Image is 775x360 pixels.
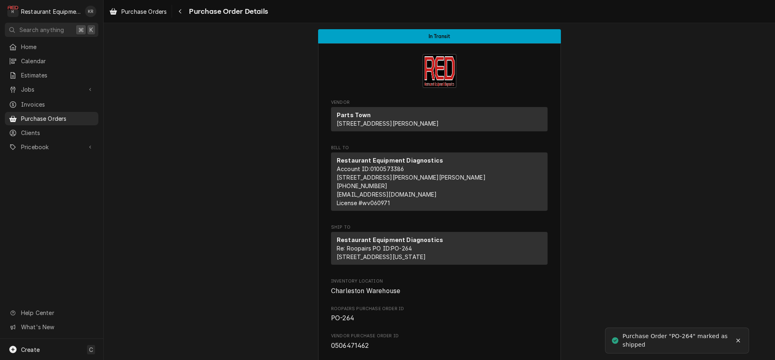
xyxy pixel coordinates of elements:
div: Vendor [331,107,548,135]
span: K [89,26,93,34]
span: Estimates [21,71,94,79]
span: Account ID: 0100573386 [337,165,404,172]
span: Pricebook [21,143,82,151]
span: Roopairs Purchase Order ID [331,306,548,312]
span: Create [21,346,40,353]
a: [PHONE_NUMBER] [337,182,387,189]
span: Purchase Order Details [187,6,268,17]
button: Navigate back [174,5,187,18]
div: Restaurant Equipment Diagnostics's Avatar [7,6,19,17]
div: Status [318,29,561,43]
div: Purchase Order Bill To [331,145,548,214]
span: Calendar [21,57,94,65]
span: In Transit [429,34,450,39]
a: Home [5,40,98,54]
span: Ship To [331,224,548,231]
a: [EMAIL_ADDRESS][DOMAIN_NAME] [337,191,437,198]
span: Charleston Warehouse [331,287,400,295]
a: Go to Pricebook [5,140,98,154]
span: Jobs [21,85,82,94]
a: Go to What's New [5,320,98,334]
div: Roopairs Purchase Order ID [331,306,548,323]
span: Bill To [331,145,548,151]
a: Go to Jobs [5,83,98,96]
div: Bill To [331,152,548,211]
div: Bill To [331,152,548,214]
strong: Restaurant Equipment Diagnostics [337,157,443,164]
span: Vendor [331,99,548,106]
span: License # wv060971 [337,199,390,206]
div: Vendor [331,107,548,131]
div: Inventory Location [331,278,548,296]
div: Ship To [331,232,548,265]
button: Search anything⌘K [5,23,98,37]
span: [STREET_ADDRESS][PERSON_NAME][PERSON_NAME] [337,174,486,181]
span: What's New [21,323,93,331]
span: Home [21,43,94,51]
span: Help Center [21,309,93,317]
img: Logo [423,54,457,88]
span: Vendor Purchase Order ID [331,333,548,339]
div: Restaurant Equipment Diagnostics [21,7,81,16]
strong: Restaurant Equipment Diagnostics [337,236,443,243]
a: Purchase Orders [5,112,98,125]
span: Purchase Orders [21,114,94,123]
a: Estimates [5,69,98,82]
span: [STREET_ADDRESS][PERSON_NAME] [337,120,439,127]
div: Vendor Purchase Order ID [331,333,548,350]
span: Purchase Orders [121,7,167,16]
a: Purchase Orders [106,5,170,18]
span: Roopairs Purchase Order ID [331,313,548,323]
span: PO-264 [331,314,354,322]
a: Invoices [5,98,98,111]
span: 0506471462 [331,342,369,349]
span: Clients [21,129,94,137]
span: Inventory Location [331,278,548,285]
div: R [7,6,19,17]
a: Clients [5,126,98,139]
div: Purchase Order Ship To [331,224,548,268]
div: Purchase Order Vendor [331,99,548,135]
span: Inventory Location [331,286,548,296]
span: Invoices [21,100,94,109]
span: Vendor Purchase Order ID [331,341,548,351]
span: ⌘ [78,26,84,34]
div: Kelli Robinette's Avatar [85,6,96,17]
a: Go to Help Center [5,306,98,319]
span: C [89,345,93,354]
span: Re: Roopairs PO ID: PO-264 [337,245,412,252]
span: Search anything [19,26,64,34]
div: Purchase Order "PO-264" marked as shipped [622,332,732,349]
strong: Parts Town [337,111,371,118]
a: Calendar [5,54,98,68]
div: KR [85,6,96,17]
div: Ship To [331,232,548,268]
span: [STREET_ADDRESS][US_STATE] [337,253,426,260]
